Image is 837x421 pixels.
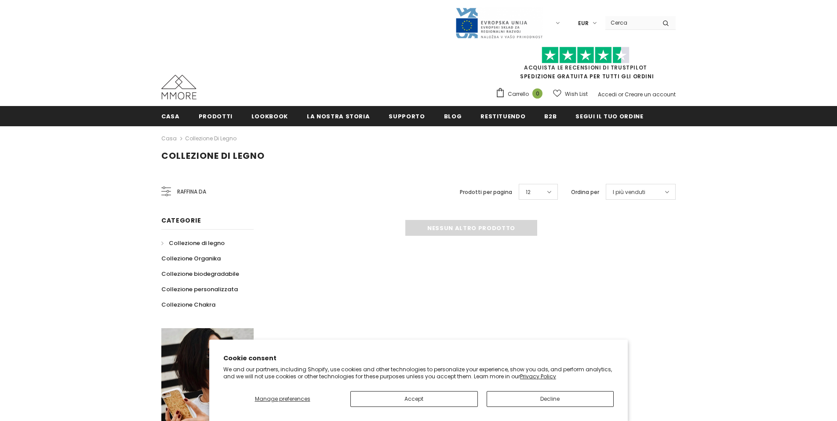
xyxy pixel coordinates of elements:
img: Casi MMORE [161,75,197,99]
a: Restituendo [480,106,525,126]
span: Collezione biodegradabile [161,270,239,278]
a: Casa [161,106,180,126]
span: Collezione di legno [161,150,265,162]
span: or [618,91,623,98]
span: supporto [389,112,425,121]
button: Decline [487,391,614,407]
span: 0 [532,88,542,99]
span: Collezione Chakra [161,300,215,309]
a: Segui il tuo ordine [575,106,643,126]
span: Lookbook [251,112,288,121]
span: Raffina da [177,187,206,197]
span: Carrello [508,90,529,99]
label: Prodotti per pagina [460,188,512,197]
a: supporto [389,106,425,126]
img: Javni Razpis [455,7,543,39]
a: Collezione di legno [161,235,225,251]
span: Collezione Organika [161,254,221,263]
button: Manage preferences [223,391,342,407]
span: 12 [526,188,531,197]
a: Collezione Chakra [161,297,215,312]
a: Blog [444,106,462,126]
a: Collezione biodegradabile [161,266,239,282]
img: Fidati di Pilot Stars [542,47,630,64]
a: Lookbook [251,106,288,126]
a: Collezione personalizzata [161,282,238,297]
h2: Cookie consent [223,354,614,363]
span: Collezione personalizzata [161,285,238,293]
a: Carrello 0 [495,88,547,101]
a: Acquista le recensioni di TrustPilot [524,64,647,71]
a: Creare un account [625,91,676,98]
input: Search Site [605,16,656,29]
span: Collezione di legno [169,239,225,247]
p: We and our partners, including Shopify, use cookies and other technologies to personalize your ex... [223,366,614,380]
span: Segui il tuo ordine [575,112,643,121]
span: Blog [444,112,462,121]
a: Collezione di legno [185,135,237,142]
a: Javni Razpis [455,19,543,26]
span: SPEDIZIONE GRATUITA PER TUTTI GLI ORDINI [495,51,676,80]
span: Wish List [565,90,588,99]
span: Categorie [161,216,201,225]
a: Privacy Policy [520,373,556,380]
span: I più venduti [613,188,645,197]
span: Manage preferences [255,395,310,403]
a: Casa [161,133,177,144]
a: Prodotti [199,106,233,126]
span: EUR [578,19,589,28]
span: Casa [161,112,180,121]
span: B2B [544,112,557,121]
span: Prodotti [199,112,233,121]
a: Collezione Organika [161,251,221,266]
span: Restituendo [480,112,525,121]
a: Wish List [553,86,588,102]
a: La nostra storia [307,106,370,126]
label: Ordina per [571,188,599,197]
button: Accept [350,391,478,407]
a: Accedi [598,91,617,98]
a: B2B [544,106,557,126]
span: La nostra storia [307,112,370,121]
